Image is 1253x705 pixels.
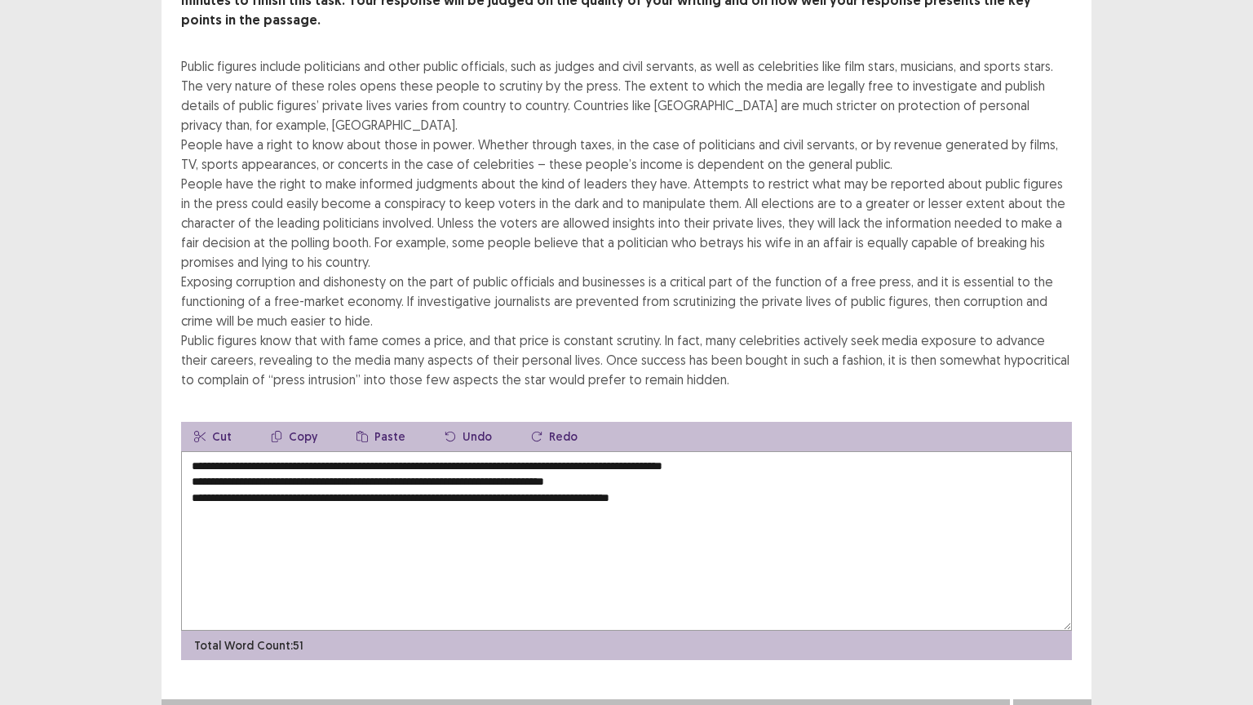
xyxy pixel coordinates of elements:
[518,422,591,451] button: Redo
[194,637,303,654] p: Total Word Count: 51
[343,422,418,451] button: Paste
[181,422,245,451] button: Cut
[432,422,505,451] button: Undo
[258,422,330,451] button: Copy
[181,56,1072,389] div: Public figures include politicians and other public officials, such as judges and civil servants,...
